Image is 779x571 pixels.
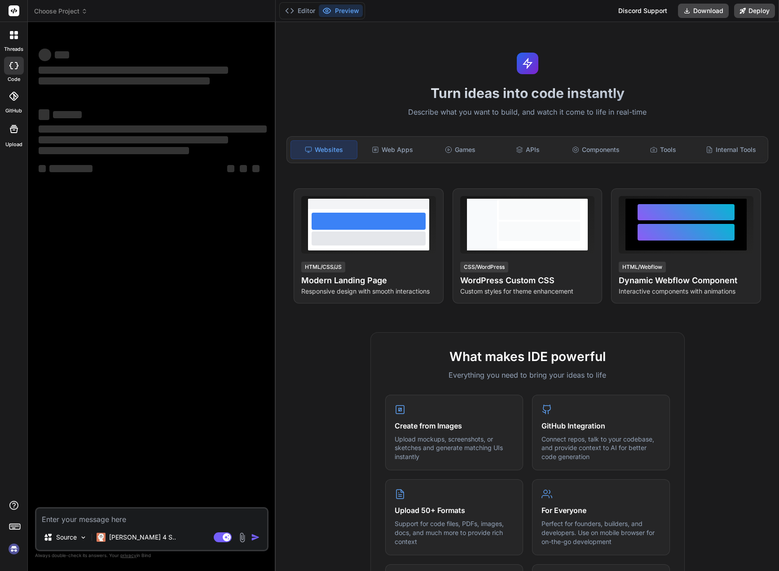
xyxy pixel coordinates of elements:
[613,4,673,18] div: Discord Support
[109,533,176,542] p: [PERSON_NAME] 4 S..
[460,274,595,287] h4: WordPress Custom CSS
[427,140,493,159] div: Games
[252,165,260,172] span: ‌
[55,51,69,58] span: ‌
[563,140,629,159] div: Components
[698,140,764,159] div: Internal Tools
[8,76,20,83] label: code
[541,505,660,516] h4: For Everyone
[301,274,436,287] h4: Modern Landing Page
[5,107,22,115] label: GitHub
[319,4,363,17] button: Preview
[6,541,22,557] img: signin
[282,4,319,17] button: Editor
[460,262,508,272] div: CSS/WordPress
[79,534,87,541] img: Pick Models
[619,262,666,272] div: HTML/Webflow
[678,4,729,18] button: Download
[395,519,514,546] p: Support for code files, PDFs, images, docs, and much more to provide rich context
[4,45,23,53] label: threads
[385,370,670,380] p: Everything you need to bring your ideas to life
[541,519,660,546] p: Perfect for founders, builders, and developers. Use on mobile browser for on-the-go development
[460,287,595,296] p: Custom styles for theme enhancement
[39,165,46,172] span: ‌
[39,136,228,143] span: ‌
[395,435,514,461] p: Upload mockups, screenshots, or sketches and generate matching UIs instantly
[35,551,268,560] p: Always double-check its answers. Your in Bind
[385,347,670,366] h2: What makes IDE powerful
[39,49,51,61] span: ‌
[541,420,660,431] h4: GitHub Integration
[251,533,260,542] img: icon
[120,553,136,558] span: privacy
[495,140,561,159] div: APIs
[39,67,228,74] span: ‌
[53,111,82,118] span: ‌
[39,109,49,120] span: ‌
[97,533,106,542] img: Claude 4 Sonnet
[619,287,753,296] p: Interactive components with animations
[237,532,247,543] img: attachment
[56,533,77,542] p: Source
[395,505,514,516] h4: Upload 50+ Formats
[734,4,775,18] button: Deploy
[395,420,514,431] h4: Create from Images
[39,77,210,85] span: ‌
[290,140,357,159] div: Websites
[541,435,660,461] p: Connect repos, talk to your codebase, and provide context to AI for better code generation
[281,107,774,118] p: Describe what you want to build, and watch it come to life in real-time
[301,287,436,296] p: Responsive design with smooth interactions
[281,85,774,101] h1: Turn ideas into code instantly
[5,141,22,148] label: Upload
[39,147,189,154] span: ‌
[240,165,247,172] span: ‌
[619,274,753,287] h4: Dynamic Webflow Component
[630,140,696,159] div: Tools
[49,165,92,172] span: ‌
[301,262,345,272] div: HTML/CSS/JS
[227,165,234,172] span: ‌
[34,7,88,16] span: Choose Project
[39,125,267,133] span: ‌
[359,140,425,159] div: Web Apps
